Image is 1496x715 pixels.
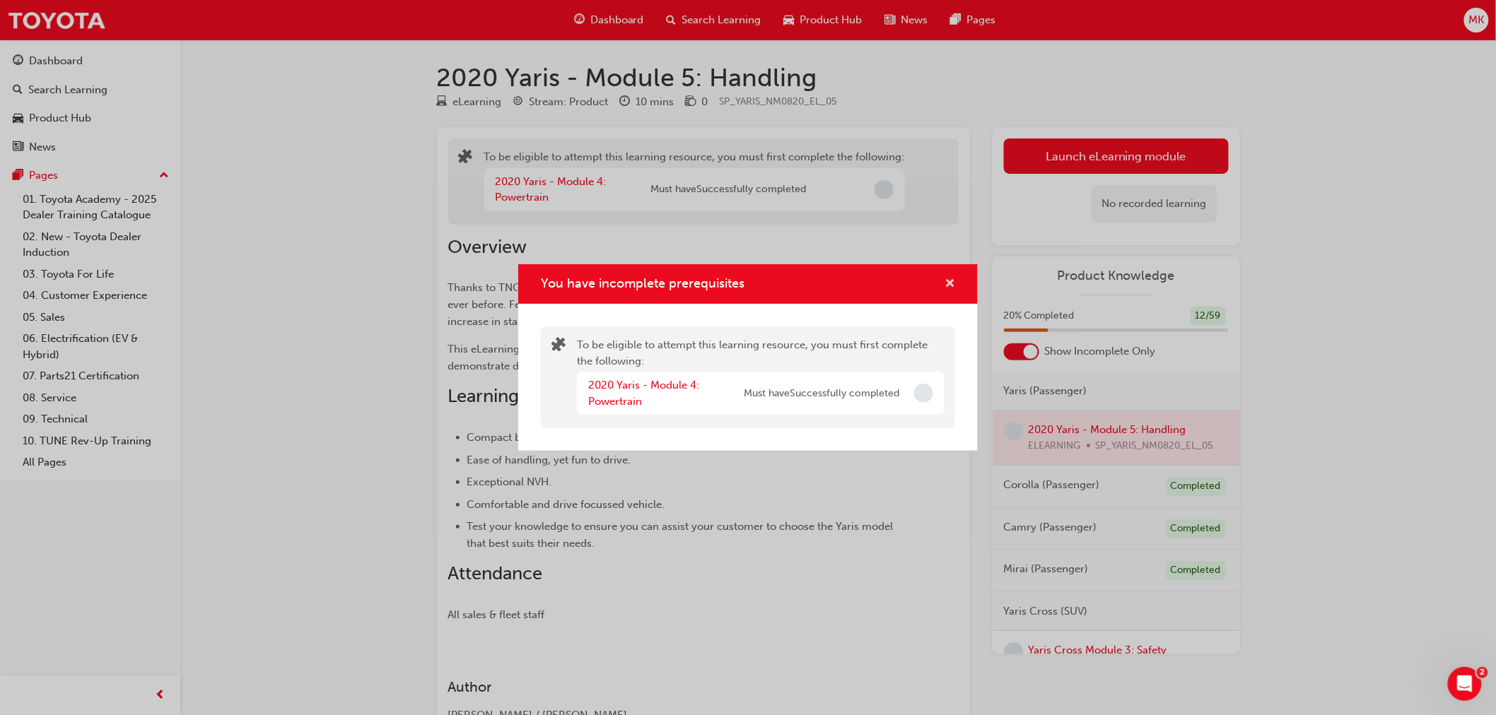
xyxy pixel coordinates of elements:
[518,264,978,451] div: You have incomplete prerequisites
[744,386,899,402] span: Must have Successfully completed
[1477,667,1488,678] span: 2
[588,379,699,408] a: 2020 Yaris - Module 4: Powertrain
[1448,667,1482,701] iframe: Intercom live chat
[945,276,955,293] button: cross-icon
[551,338,566,355] span: puzzle-icon
[541,276,744,291] span: You have incomplete prerequisites
[945,278,955,291] span: cross-icon
[577,337,945,418] div: To be eligible to attempt this learning resource, you must first complete the following:
[914,384,933,403] span: Incomplete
